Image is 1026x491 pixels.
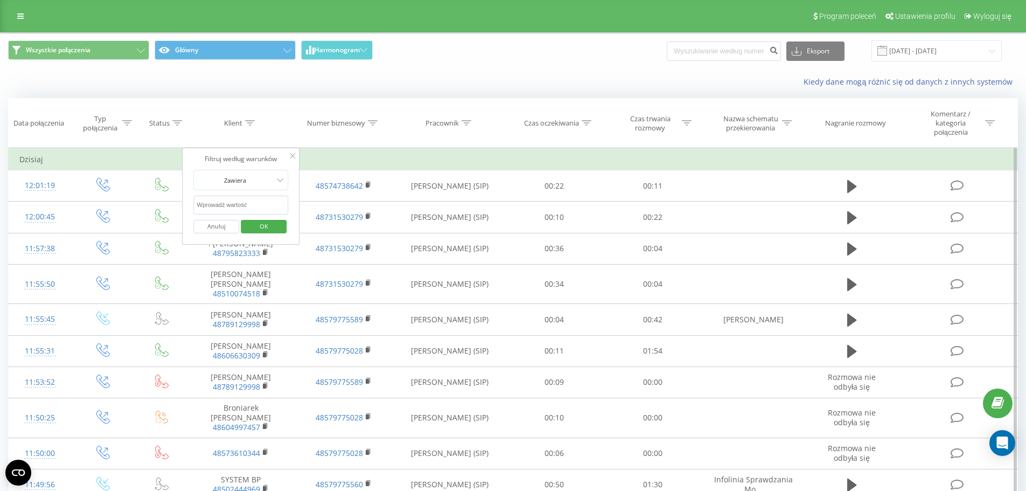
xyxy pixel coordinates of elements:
[194,196,289,215] input: Wprowadź wartość
[316,345,363,356] a: 48579775028
[249,218,279,234] span: OK
[819,12,876,20] span: Program poleceń
[241,220,287,233] button: OK
[19,274,61,295] div: 11:55:50
[8,40,149,60] button: Wszystkie połączenia
[5,460,31,486] button: Open CMP widget
[919,109,982,137] div: Komentarz / kategoria połączenia
[19,443,61,464] div: 11:50:00
[895,12,955,20] span: Ustawienia profilu
[505,264,604,304] td: 00:34
[190,398,292,438] td: Broniarek [PERSON_NAME]
[828,407,876,427] span: Rozmowa nie odbyła się
[13,119,64,128] div: Data połączenia
[604,264,702,304] td: 00:04
[316,377,363,387] a: 48579775589
[316,412,363,423] a: 48579775028
[604,366,702,398] td: 00:00
[19,372,61,393] div: 11:53:52
[316,479,363,489] a: 48579775560
[190,233,292,264] td: . [PERSON_NAME]
[505,202,604,233] td: 00:10
[973,12,1011,20] span: Wyloguj się
[395,170,505,202] td: [PERSON_NAME] (SIP)
[604,335,702,366] td: 01:54
[213,248,260,258] a: 48795823333
[604,304,702,335] td: 00:42
[194,220,240,233] button: Anuluj
[316,243,363,253] a: 48731530279
[19,309,61,330] div: 11:55:45
[505,366,604,398] td: 00:09
[828,372,876,392] span: Rozmowa nie odbyła się
[395,398,505,438] td: [PERSON_NAME] (SIP)
[604,438,702,469] td: 00:00
[316,212,363,222] a: 48731530279
[395,438,505,469] td: [PERSON_NAME] (SIP)
[307,119,365,128] div: Numer biznesowy
[316,314,363,324] a: 48579775589
[149,119,170,128] div: Status
[315,46,360,54] span: Harmonogram
[316,448,363,458] a: 48579775028
[19,206,61,227] div: 12:00:45
[316,279,363,289] a: 48731530279
[194,154,289,164] div: Filtruj według warunków
[505,438,604,469] td: 00:06
[622,114,679,133] div: Czas trwania rozmowy
[155,40,296,60] button: Główny
[395,264,505,304] td: [PERSON_NAME] (SIP)
[804,77,1018,87] a: Kiedy dane mogą różnić się od danych z innych systemów
[604,233,702,264] td: 00:04
[190,366,292,398] td: [PERSON_NAME]
[395,202,505,233] td: [PERSON_NAME] (SIP)
[301,40,373,60] button: Harmonogram
[19,175,61,196] div: 12:01:19
[524,119,579,128] div: Czas oczekiwania
[505,335,604,366] td: 00:11
[395,335,505,366] td: [PERSON_NAME] (SIP)
[505,233,604,264] td: 00:36
[505,170,604,202] td: 00:22
[213,382,260,392] a: 48789129998
[213,422,260,432] a: 48604997457
[19,341,61,362] div: 11:55:31
[316,181,363,191] a: 48574738642
[224,119,242,128] div: Klient
[425,119,459,128] div: Pracownik
[26,46,90,54] span: Wszystkie połączenia
[190,335,292,366] td: [PERSON_NAME]
[213,350,260,361] a: 48606630309
[213,319,260,329] a: 48789129998
[828,443,876,463] span: Rozmowa nie odbyła się
[722,114,779,133] div: Nazwa schematu przekierowania
[702,304,804,335] td: [PERSON_NAME]
[989,430,1015,456] div: Open Intercom Messenger
[19,238,61,259] div: 11:57:38
[213,288,260,299] a: 48510074518
[213,448,260,458] a: 48573610344
[786,42,844,61] button: Eksport
[505,398,604,438] td: 00:10
[190,304,292,335] td: [PERSON_NAME]
[604,170,702,202] td: 00:11
[395,233,505,264] td: [PERSON_NAME] (SIP)
[81,114,119,133] div: Typ połączenia
[667,42,781,61] input: Wyszukiwanie według numeru
[9,149,1018,170] td: Dzisiaj
[604,202,702,233] td: 00:22
[190,264,292,304] td: [PERSON_NAME] [PERSON_NAME]
[505,304,604,335] td: 00:04
[604,398,702,438] td: 00:00
[395,366,505,398] td: [PERSON_NAME] (SIP)
[19,407,61,428] div: 11:50:25
[825,119,886,128] div: Nagranie rozmowy
[395,304,505,335] td: [PERSON_NAME] (SIP)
